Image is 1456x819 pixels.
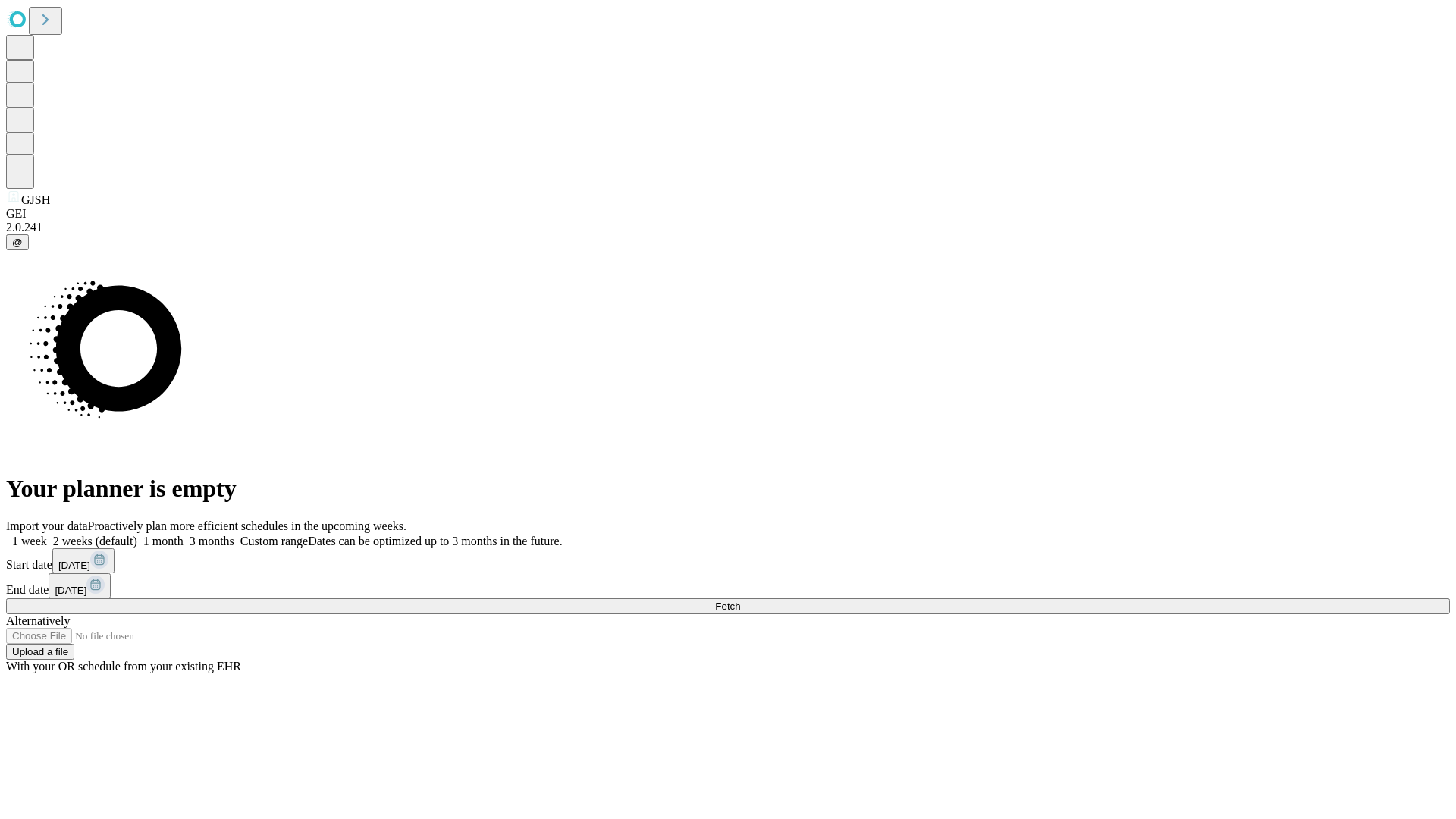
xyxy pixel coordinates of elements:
span: Fetch [715,601,740,612]
span: 1 week [12,535,47,548]
span: GJSH [21,193,50,206]
div: 2.0.241 [6,221,1450,234]
span: Alternatively [6,614,70,627]
span: 1 month [143,535,184,548]
span: 3 months [190,535,234,548]
div: Start date [6,548,1450,573]
span: Proactively plan more efficient schedules in the upcoming weeks. [88,519,406,532]
h1: Your planner is empty [6,475,1450,503]
span: @ [12,237,23,248]
button: Fetch [6,598,1450,614]
span: With your OR schedule from your existing EHR [6,660,241,673]
button: [DATE] [52,548,115,573]
div: End date [6,573,1450,598]
span: Import your data [6,519,88,532]
button: @ [6,234,29,250]
span: Custom range [240,535,308,548]
span: Dates can be optimized up to 3 months in the future. [308,535,562,548]
span: [DATE] [55,585,86,596]
div: GEI [6,207,1450,221]
span: 2 weeks (default) [53,535,137,548]
button: [DATE] [49,573,111,598]
button: Upload a file [6,644,74,660]
span: [DATE] [58,560,90,571]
